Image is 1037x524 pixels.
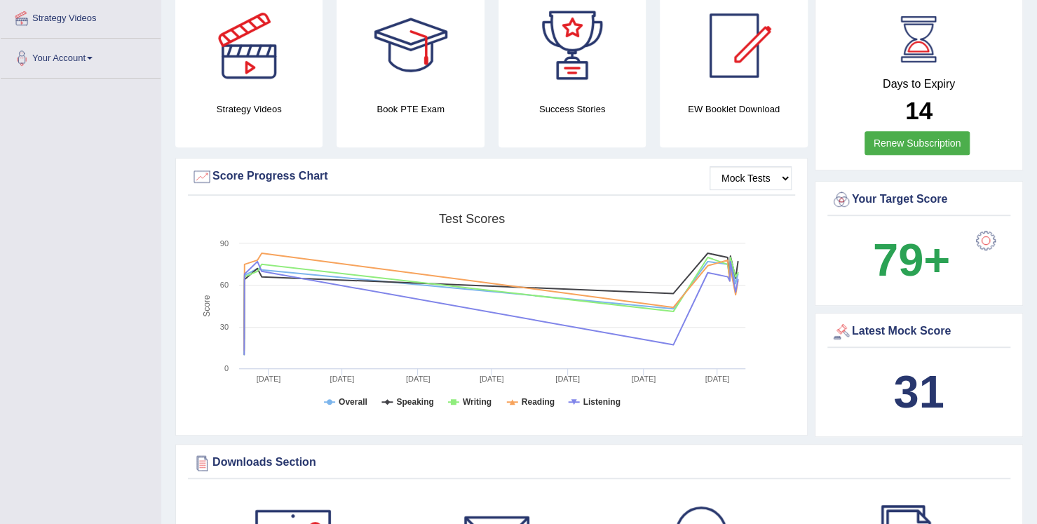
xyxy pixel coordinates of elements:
[202,295,212,317] tspan: Score
[831,321,1007,342] div: Latest Mock Score
[396,397,433,407] tspan: Speaking
[463,397,492,407] tspan: Writing
[220,281,229,289] text: 60
[831,78,1007,90] h4: Days to Expiry
[339,397,367,407] tspan: Overall
[337,102,484,116] h4: Book PTE Exam
[439,212,505,226] tspan: Test scores
[873,234,950,285] b: 79+
[555,375,580,383] tspan: [DATE]
[632,375,656,383] tspan: [DATE]
[831,189,1007,210] div: Your Target Score
[224,364,229,372] text: 0
[499,102,646,116] h4: Success Stories
[191,166,792,187] div: Score Progress Chart
[406,375,431,383] tspan: [DATE]
[175,102,323,116] h4: Strategy Videos
[220,323,229,331] text: 30
[660,102,807,116] h4: EW Booklet Download
[865,131,970,155] a: Renew Subscription
[705,375,729,383] tspan: [DATE]
[220,239,229,248] text: 90
[191,452,1007,473] div: Downloads Section
[893,366,944,417] b: 31
[1,39,161,74] a: Your Account
[522,397,555,407] tspan: Reading
[905,97,933,124] b: 14
[330,375,355,383] tspan: [DATE]
[583,397,621,407] tspan: Listening
[480,375,504,383] tspan: [DATE]
[257,375,281,383] tspan: [DATE]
